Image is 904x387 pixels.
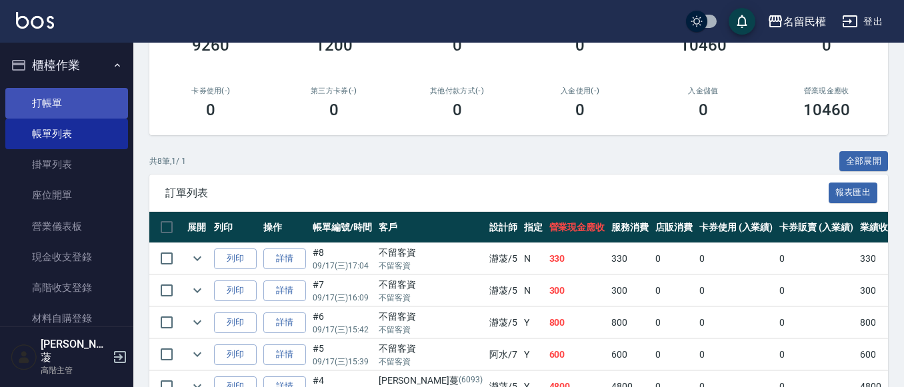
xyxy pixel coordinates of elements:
[11,344,37,370] img: Person
[696,307,777,338] td: 0
[453,36,462,55] h3: 0
[857,339,901,370] td: 600
[5,180,128,210] a: 座位開單
[652,339,696,370] td: 0
[379,278,483,292] div: 不留客資
[658,87,749,95] h2: 入金儲值
[165,187,829,200] span: 訂單列表
[214,280,257,301] button: 列印
[260,212,309,243] th: 操作
[546,243,609,274] td: 330
[696,212,777,243] th: 卡券使用 (入業績)
[535,87,626,95] h2: 入金使用(-)
[776,275,857,306] td: 0
[776,339,857,370] td: 0
[289,87,380,95] h2: 第三方卡券(-)
[608,339,652,370] td: 600
[379,260,483,272] p: 不留客資
[184,212,211,243] th: 展開
[521,307,546,338] td: Y
[411,87,503,95] h2: 其他付款方式(-)
[486,275,521,306] td: 瀞蓤 /5
[187,344,207,364] button: expand row
[729,8,755,35] button: save
[486,339,521,370] td: 阿水 /7
[329,101,339,119] h3: 0
[192,36,229,55] h3: 9260
[521,275,546,306] td: N
[652,212,696,243] th: 店販消費
[776,212,857,243] th: 卡券販賣 (入業績)
[211,212,260,243] th: 列印
[762,8,831,35] button: 名留民權
[5,119,128,149] a: 帳單列表
[783,13,826,30] div: 名留民權
[608,307,652,338] td: 800
[379,246,483,260] div: 不留客資
[608,275,652,306] td: 300
[206,101,215,119] h3: 0
[165,87,257,95] h2: 卡券使用(-)
[486,212,521,243] th: 設計師
[309,212,375,243] th: 帳單編號/時間
[309,243,375,274] td: #8
[776,307,857,338] td: 0
[214,312,257,333] button: 列印
[857,307,901,338] td: 800
[5,242,128,272] a: 現金收支登錄
[313,324,372,336] p: 09/17 (三) 15:42
[857,243,901,274] td: 330
[546,307,609,338] td: 800
[313,260,372,272] p: 09/17 (三) 17:04
[699,101,708,119] h3: 0
[379,292,483,304] p: 不留客資
[187,280,207,300] button: expand row
[149,155,186,167] p: 共 8 筆, 1 / 1
[696,243,777,274] td: 0
[486,243,521,274] td: 瀞蓤 /5
[829,186,878,198] a: 報表匯出
[379,310,483,324] div: 不留客資
[781,87,872,95] h2: 營業現金應收
[379,356,483,368] p: 不留客資
[521,339,546,370] td: Y
[5,149,128,180] a: 掛單列表
[313,356,372,368] p: 09/17 (三) 15:39
[5,272,128,303] a: 高階收支登錄
[5,88,128,119] a: 打帳單
[652,243,696,274] td: 0
[263,344,306,365] a: 詳情
[41,364,109,376] p: 高階主管
[5,211,128,242] a: 營業儀表板
[521,243,546,274] td: N
[263,280,306,301] a: 詳情
[214,344,257,365] button: 列印
[315,36,353,55] h3: 1200
[5,303,128,334] a: 材料自購登錄
[214,248,257,269] button: 列印
[652,275,696,306] td: 0
[486,307,521,338] td: 瀞蓤 /5
[696,275,777,306] td: 0
[309,339,375,370] td: #5
[546,339,609,370] td: 600
[857,275,901,306] td: 300
[608,212,652,243] th: 服務消費
[263,248,306,269] a: 詳情
[857,212,901,243] th: 業績收入
[776,243,857,274] td: 0
[696,339,777,370] td: 0
[680,36,727,55] h3: 10460
[5,48,128,83] button: 櫃檯作業
[837,9,888,34] button: 登出
[187,312,207,332] button: expand row
[309,307,375,338] td: #6
[263,312,306,333] a: 詳情
[822,36,831,55] h3: 0
[652,307,696,338] td: 0
[375,212,486,243] th: 客戶
[546,275,609,306] td: 300
[521,212,546,243] th: 指定
[309,275,375,306] td: #7
[608,243,652,274] td: 330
